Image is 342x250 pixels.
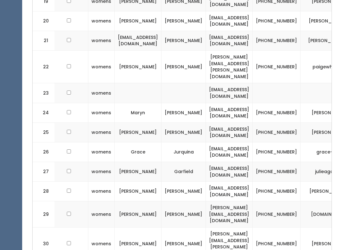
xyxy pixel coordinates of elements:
[206,182,253,201] td: [EMAIL_ADDRESS][DOMAIN_NAME]
[88,201,115,228] td: womens
[253,162,301,181] td: [PHONE_NUMBER]
[115,162,161,181] td: [PERSON_NAME]
[33,83,55,103] td: 23
[253,103,301,122] td: [PHONE_NUMBER]
[88,122,115,142] td: womens
[206,201,253,228] td: [PERSON_NAME][EMAIL_ADDRESS][DOMAIN_NAME]
[253,201,301,228] td: [PHONE_NUMBER]
[161,201,206,228] td: [PERSON_NAME]
[88,11,115,31] td: womens
[253,31,301,50] td: [PHONE_NUMBER]
[206,31,253,50] td: [EMAIL_ADDRESS][DOMAIN_NAME]
[33,31,55,50] td: 21
[33,142,55,162] td: 26
[161,51,206,83] td: [PERSON_NAME]
[206,83,253,103] td: [EMAIL_ADDRESS][DOMAIN_NAME]
[115,142,161,162] td: Grace
[253,11,301,31] td: [PHONE_NUMBER]
[206,51,253,83] td: [PERSON_NAME][EMAIL_ADDRESS][PERSON_NAME][DOMAIN_NAME]
[253,182,301,201] td: [PHONE_NUMBER]
[161,122,206,142] td: [PERSON_NAME]
[161,11,206,31] td: [PERSON_NAME]
[88,142,115,162] td: womens
[161,103,206,122] td: [PERSON_NAME]
[33,51,55,83] td: 22
[33,122,55,142] td: 25
[33,162,55,181] td: 27
[88,103,115,122] td: womens
[88,83,115,103] td: womens
[88,51,115,83] td: womens
[115,31,161,50] td: [EMAIL_ADDRESS][DOMAIN_NAME]
[115,201,161,228] td: [PERSON_NAME]
[161,142,206,162] td: Jurquina
[115,182,161,201] td: [PERSON_NAME]
[88,182,115,201] td: womens
[206,122,253,142] td: [EMAIL_ADDRESS][DOMAIN_NAME]
[253,122,301,142] td: [PHONE_NUMBER]
[88,162,115,181] td: womens
[161,31,206,50] td: [PERSON_NAME]
[206,103,253,122] td: [EMAIL_ADDRESS][DOMAIN_NAME]
[115,11,161,31] td: [PERSON_NAME]
[161,162,206,181] td: Garfield
[33,11,55,31] td: 20
[115,103,161,122] td: Maryn
[115,122,161,142] td: [PERSON_NAME]
[206,162,253,181] td: [EMAIL_ADDRESS][DOMAIN_NAME]
[33,201,55,228] td: 29
[206,142,253,162] td: [EMAIL_ADDRESS][DOMAIN_NAME]
[253,51,301,83] td: [PHONE_NUMBER]
[161,182,206,201] td: [PERSON_NAME]
[33,103,55,122] td: 24
[115,51,161,83] td: [PERSON_NAME]
[88,31,115,50] td: womens
[206,11,253,31] td: [EMAIL_ADDRESS][DOMAIN_NAME]
[253,142,301,162] td: [PHONE_NUMBER]
[33,182,55,201] td: 28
